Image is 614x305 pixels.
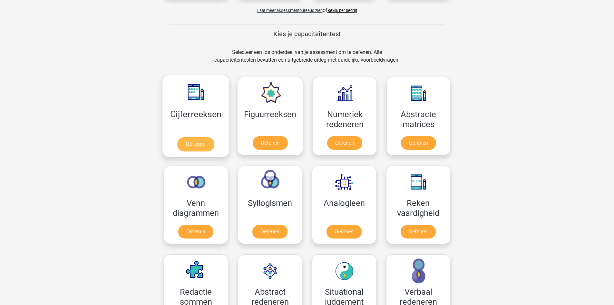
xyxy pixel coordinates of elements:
[401,136,436,150] a: Oefenen
[170,30,445,38] h5: Kies je capaciteitentest
[253,136,288,150] a: Oefenen
[159,1,455,14] div: of
[327,8,357,13] a: Bekijk per bedrijf
[401,225,436,239] a: Oefenen
[326,225,362,239] a: Oefenen
[208,48,406,72] div: Selecteer een los onderdeel van je assessment om te oefenen. Alle capaciteitentesten bevatten een...
[177,137,214,151] a: Oefenen
[252,225,288,239] a: Oefenen
[178,225,213,239] a: Oefenen
[257,8,323,13] span: Laat meer assessmentbureaus zien
[327,136,362,150] a: Oefenen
